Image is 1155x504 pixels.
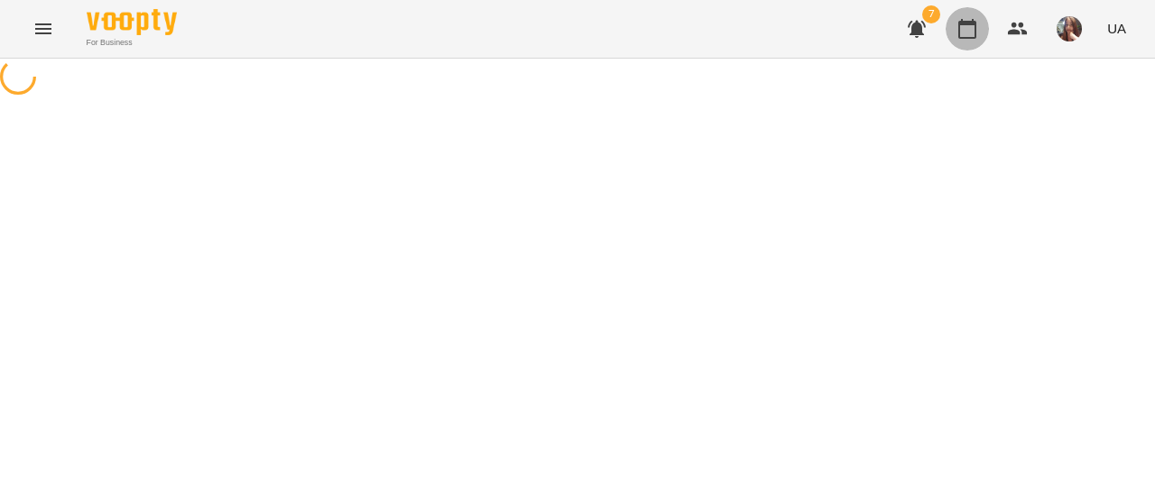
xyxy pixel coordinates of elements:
[1100,12,1133,45] button: UA
[87,9,177,35] img: Voopty Logo
[1057,16,1082,41] img: 0ee1f4be303f1316836009b6ba17c5c5.jpeg
[922,5,940,23] span: 7
[87,37,177,49] span: For Business
[1107,19,1126,38] span: UA
[22,7,65,50] button: Menu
